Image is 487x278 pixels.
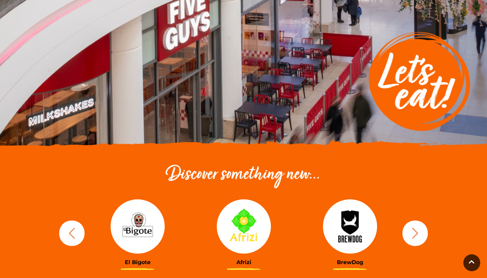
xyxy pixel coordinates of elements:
[90,259,186,265] h3: El Bigote
[196,259,292,265] h3: Afrizi
[90,199,186,265] a: El Bigote
[302,199,398,265] a: BrewDog
[196,199,292,265] a: Afrizi
[302,259,398,265] h3: BrewDog
[56,164,431,186] h2: Discover something new...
